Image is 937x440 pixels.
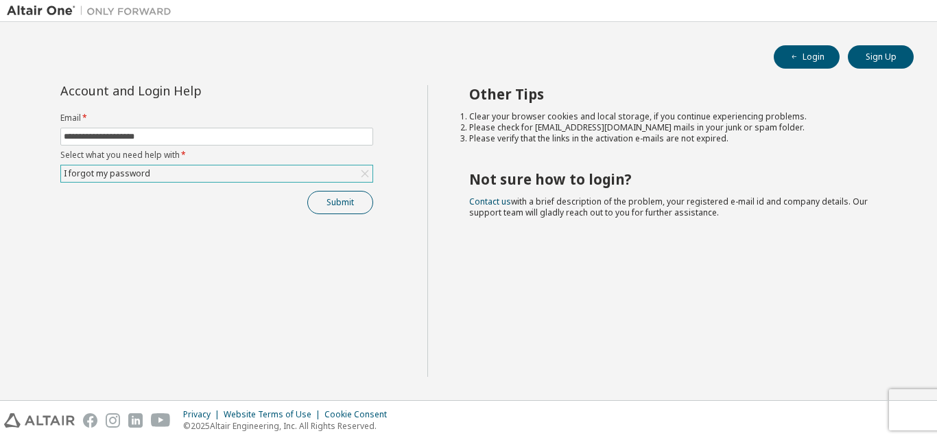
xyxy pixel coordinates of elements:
[128,413,143,428] img: linkedin.svg
[106,413,120,428] img: instagram.svg
[469,111,890,122] li: Clear your browser cookies and local storage, if you continue experiencing problems.
[151,413,171,428] img: youtube.svg
[307,191,373,214] button: Submit
[183,409,224,420] div: Privacy
[469,196,511,207] a: Contact us
[60,113,373,124] label: Email
[60,85,311,96] div: Account and Login Help
[469,85,890,103] h2: Other Tips
[4,413,75,428] img: altair_logo.svg
[848,45,914,69] button: Sign Up
[774,45,840,69] button: Login
[83,413,97,428] img: facebook.svg
[224,409,324,420] div: Website Terms of Use
[469,170,890,188] h2: Not sure how to login?
[61,165,372,182] div: I forgot my password
[60,150,373,161] label: Select what you need help with
[183,420,395,432] p: © 2025 Altair Engineering, Inc. All Rights Reserved.
[469,122,890,133] li: Please check for [EMAIL_ADDRESS][DOMAIN_NAME] mails in your junk or spam folder.
[469,133,890,144] li: Please verify that the links in the activation e-mails are not expired.
[62,166,152,181] div: I forgot my password
[324,409,395,420] div: Cookie Consent
[7,4,178,18] img: Altair One
[469,196,868,218] span: with a brief description of the problem, your registered e-mail id and company details. Our suppo...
